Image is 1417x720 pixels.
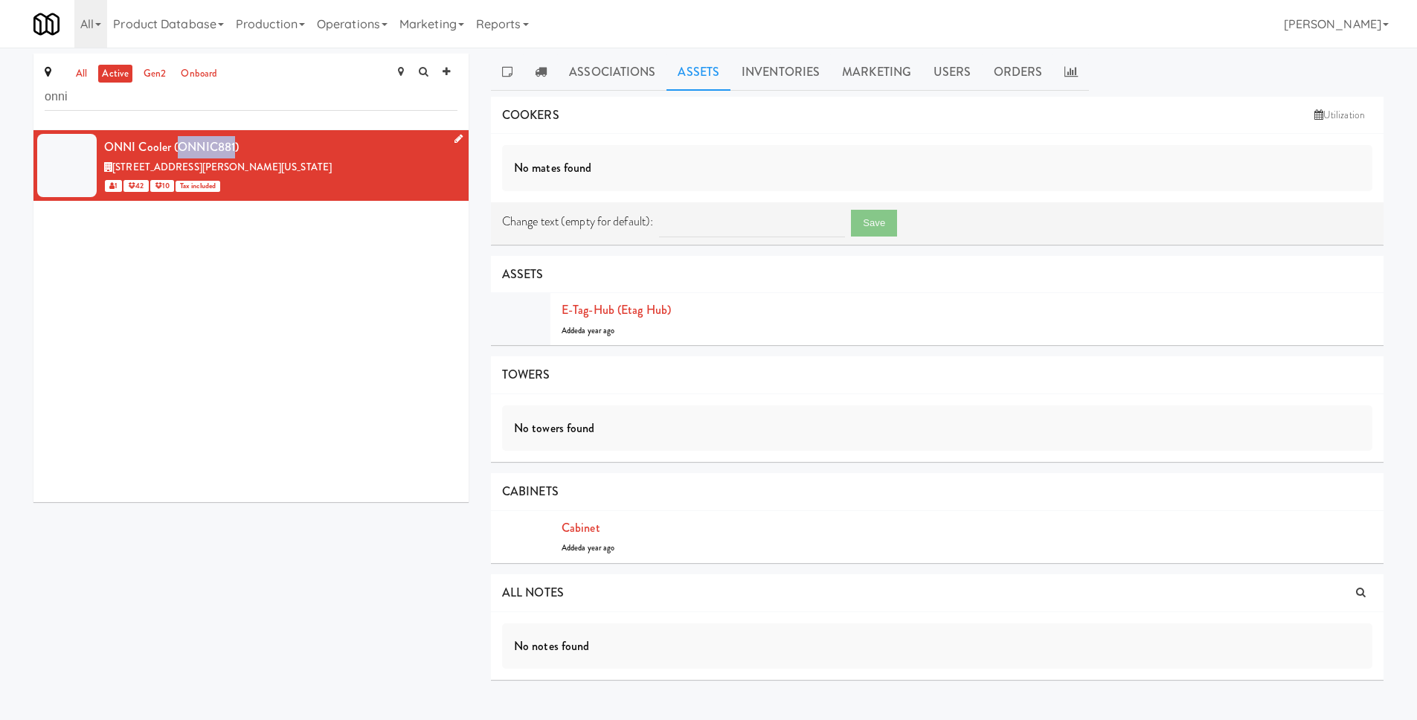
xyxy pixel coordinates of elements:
a: Inventories [730,54,831,91]
a: Orders [983,54,1054,91]
a: Marketing [831,54,922,91]
a: gen2 [140,65,170,83]
a: Users [922,54,983,91]
span: ASSETS [502,266,544,283]
div: No mates found [502,145,1372,191]
span: a year ago [582,542,614,553]
span: TOWERS [502,366,550,383]
a: onboard [177,65,221,83]
label: Change text (empty for default): [502,210,653,233]
a: Assets [666,54,730,91]
span: 1 [105,180,122,192]
span: [STREET_ADDRESS][PERSON_NAME][US_STATE] [112,160,332,174]
a: Associations [558,54,666,91]
img: Micromart [33,11,60,37]
input: Search site [45,83,457,111]
a: active [98,65,132,83]
span: CABINETS [502,483,559,500]
button: Save [851,210,897,237]
span: 10 [150,180,174,192]
span: 42 [123,180,148,192]
a: E-tag-hub (Etag Hub) [562,301,671,318]
a: Cabinet [562,519,600,536]
div: ONNI Cooler (ONNIC881) [104,136,457,158]
span: ALL NOTES [502,584,564,601]
span: Added [562,542,615,553]
span: a year ago [582,325,614,336]
div: No notes found [502,623,1372,669]
span: Added [562,325,615,336]
div: No towers found [502,405,1372,451]
span: COOKERS [502,106,559,123]
a: Utilization [1307,104,1372,126]
span: Tax included [176,181,220,192]
li: ONNI Cooler (ONNIC881)[STREET_ADDRESS][PERSON_NAME][US_STATE] 1 42 10Tax included [33,130,469,201]
a: all [72,65,91,83]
